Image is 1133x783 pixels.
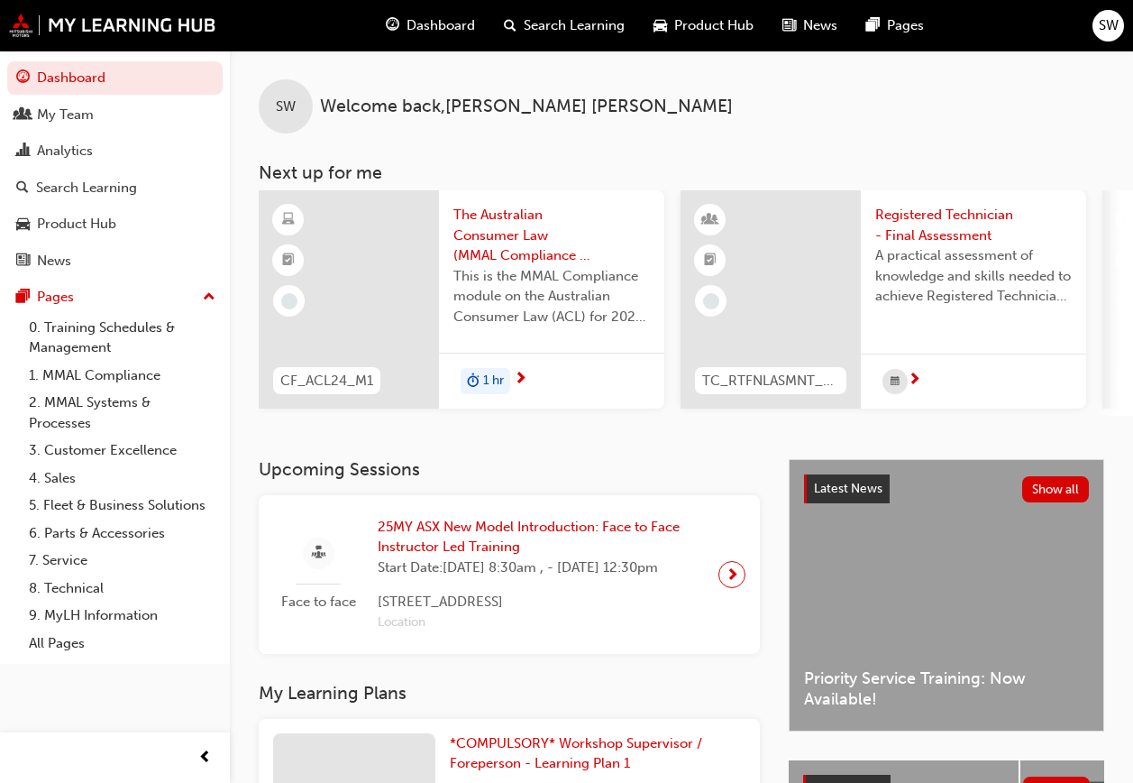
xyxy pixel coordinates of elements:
[37,287,74,308] div: Pages
[1092,10,1124,41] button: SW
[37,251,71,272] div: News
[681,190,1086,409] a: TC_RTFNLASMNT_PRCRegistered Technician - Final AssessmentA practical assessment of knowledge and ...
[282,208,295,232] span: learningResourceType_ELEARNING-icon
[320,97,733,117] span: Welcome back , [PERSON_NAME] [PERSON_NAME]
[22,492,223,520] a: 5. Fleet & Business Solutions
[22,362,223,390] a: 1. MMAL Compliance
[37,141,93,161] div: Analytics
[16,143,30,160] span: chart-icon
[453,266,650,327] span: This is the MMAL Compliance module on the Australian Consumer Law (ACL) for 2024. Complete this m...
[378,592,704,613] span: [STREET_ADDRESS]
[7,98,223,132] a: My Team
[639,7,768,44] a: car-iconProduct Hub
[768,7,852,44] a: news-iconNews
[22,437,223,465] a: 3. Customer Excellence
[16,180,29,197] span: search-icon
[259,459,760,480] h3: Upcoming Sessions
[453,205,650,266] span: The Australian Consumer Law (MMAL Compliance - 2024)
[22,314,223,362] a: 0. Training Schedules & Management
[280,371,373,391] span: CF_ACL24_M1
[653,14,667,37] span: car-icon
[22,602,223,630] a: 9. MyLH Information
[9,14,216,37] img: mmal
[804,474,1089,503] a: Latest NewsShow all
[378,557,704,578] span: Start Date: [DATE] 8:30am , - [DATE] 12:30pm
[504,14,516,37] span: search-icon
[514,372,527,388] span: next-icon
[282,249,295,272] span: booktick-icon
[22,465,223,493] a: 4. Sales
[7,171,223,205] a: Search Learning
[273,592,363,613] span: Face to face
[407,15,475,36] span: Dashboard
[22,547,223,575] a: 7. Service
[704,249,717,272] span: booktick-icon
[782,14,796,37] span: news-icon
[22,389,223,437] a: 2. MMAL Systems & Processes
[371,7,489,44] a: guage-iconDashboard
[276,97,296,117] span: SW
[887,15,924,36] span: Pages
[378,613,704,633] span: Location
[16,107,30,124] span: people-icon
[36,178,137,198] div: Search Learning
[866,14,880,37] span: pages-icon
[814,481,882,496] span: Latest News
[467,370,480,393] span: duration-icon
[198,747,212,769] span: prev-icon
[891,371,900,393] span: calendar-icon
[22,630,223,658] a: All Pages
[312,542,325,565] span: sessionType_FACE_TO_FACE-icon
[852,7,938,44] a: pages-iconPages
[7,207,223,241] a: Product Hub
[674,15,754,36] span: Product Hub
[703,293,719,309] span: learningRecordVerb_NONE-icon
[7,281,223,314] button: Pages
[1022,476,1090,502] button: Show all
[483,371,504,391] span: 1 hr
[489,7,639,44] a: search-iconSearch Learning
[259,190,664,409] a: CF_ACL24_M1The Australian Consumer Law (MMAL Compliance - 2024)This is the MMAL Compliance module...
[726,562,739,587] span: next-icon
[37,214,116,235] div: Product Hub
[804,668,1089,709] span: Priority Service Training: Now Available!
[230,162,1133,183] h3: Next up for me
[7,61,223,95] a: Dashboard
[524,15,625,36] span: Search Learning
[259,683,760,704] h3: My Learning Plans
[16,253,30,270] span: news-icon
[378,517,704,557] span: 25MY ASX New Model Introduction: Face to Face Instructor Led Training
[450,733,745,774] a: *COMPULSORY* Workshop Supervisor / Foreperson - Learning Plan 1
[7,58,223,281] button: DashboardMy TeamAnalyticsSearch LearningProduct HubNews
[702,371,839,391] span: TC_RTFNLASMNT_PRC
[450,735,702,772] span: *COMPULSORY* Workshop Supervisor / Foreperson - Learning Plan 1
[704,208,717,232] span: learningResourceType_INSTRUCTOR_LED-icon
[37,105,94,125] div: My Team
[22,520,223,548] a: 6. Parts & Accessories
[203,286,215,309] span: up-icon
[803,15,837,36] span: News
[7,244,223,278] a: News
[908,373,921,389] span: next-icon
[7,134,223,168] a: Analytics
[875,245,1072,307] span: A practical assessment of knowledge and skills needed to achieve Registered Technician status.
[16,290,30,306] span: pages-icon
[1099,15,1119,36] span: SW
[22,575,223,603] a: 8. Technical
[875,205,1072,245] span: Registered Technician - Final Assessment
[16,216,30,233] span: car-icon
[386,14,399,37] span: guage-icon
[789,459,1104,732] a: Latest NewsShow allPriority Service Training: Now Available!
[16,70,30,87] span: guage-icon
[281,293,297,309] span: learningRecordVerb_NONE-icon
[273,510,745,640] a: Face to face25MY ASX New Model Introduction: Face to Face Instructor Led TrainingStart Date:[DATE...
